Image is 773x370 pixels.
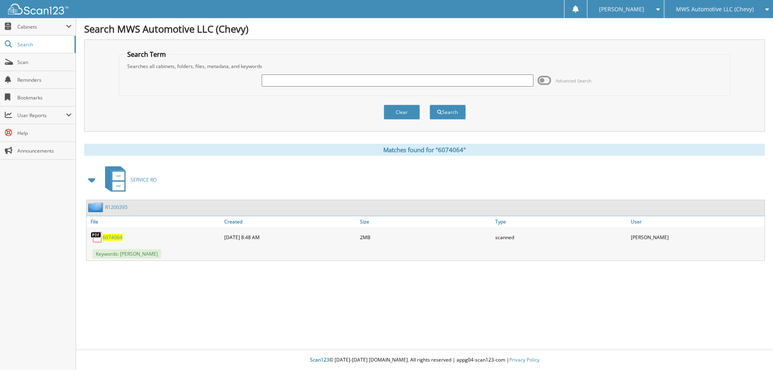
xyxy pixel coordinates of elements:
[493,229,629,245] div: scanned
[17,41,70,48] span: Search
[84,22,765,35] h1: Search MWS Automotive LLC (Chevy)
[222,229,358,245] div: [DATE] 8:48 AM
[88,202,105,212] img: folder2.png
[84,144,765,156] div: Matches found for "6074064"
[599,7,644,12] span: [PERSON_NAME]
[17,76,72,83] span: Reminders
[17,94,72,101] span: Bookmarks
[93,249,161,258] span: Keywords: [PERSON_NAME]
[310,356,329,363] span: Scan123
[91,231,103,243] img: PDF.png
[123,63,726,70] div: Searches all cabinets, folders, files, metadata, and keywords
[100,164,157,196] a: SERVICE RO
[556,78,591,84] span: Advanced Search
[87,216,222,227] a: File
[358,229,494,245] div: 2MB
[76,350,773,370] div: © [DATE]-[DATE] [DOMAIN_NAME]. All rights reserved | appg04-scan123-com |
[629,229,765,245] div: [PERSON_NAME]
[384,105,420,120] button: Clear
[676,7,754,12] span: MWS Automotive LLC (Chevy)
[17,23,66,30] span: Cabinets
[17,112,66,119] span: User Reports
[430,105,466,120] button: Search
[8,4,68,14] img: scan123-logo-white.svg
[17,59,72,66] span: Scan
[17,147,72,154] span: Announcements
[130,176,157,183] span: SERVICE RO
[123,50,170,59] legend: Search Term
[222,216,358,227] a: Created
[103,234,122,241] a: 6074064
[629,216,765,227] a: User
[17,130,72,136] span: Help
[358,216,494,227] a: Size
[493,216,629,227] a: Type
[733,331,773,370] iframe: Chat Widget
[509,356,539,363] a: Privacy Policy
[105,204,128,211] a: R1200395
